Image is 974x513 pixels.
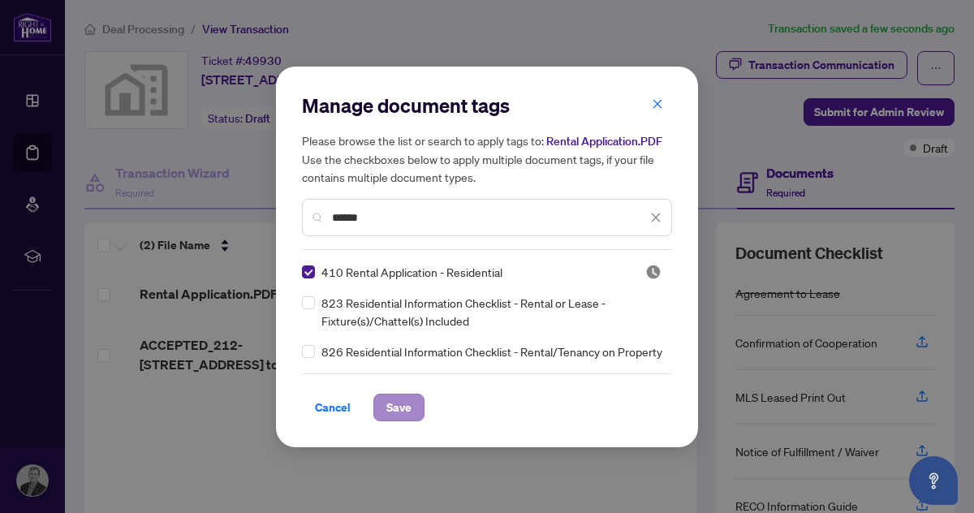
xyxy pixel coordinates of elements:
[321,343,662,360] span: 826 Residential Information Checklist - Rental/Tenancy on Property
[645,264,662,280] span: Pending Review
[302,93,672,119] h2: Manage document tags
[650,212,662,223] span: close
[546,134,662,149] span: Rental Application.PDF
[909,456,958,505] button: Open asap
[315,394,351,420] span: Cancel
[302,394,364,421] button: Cancel
[645,264,662,280] img: status
[321,263,502,281] span: 410 Rental Application - Residential
[373,394,425,421] button: Save
[321,294,662,330] span: 823 Residential Information Checklist - Rental or Lease - Fixture(s)/Chattel(s) Included
[302,131,672,186] h5: Please browse the list or search to apply tags to: Use the checkboxes below to apply multiple doc...
[652,98,663,110] span: close
[386,394,412,420] span: Save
